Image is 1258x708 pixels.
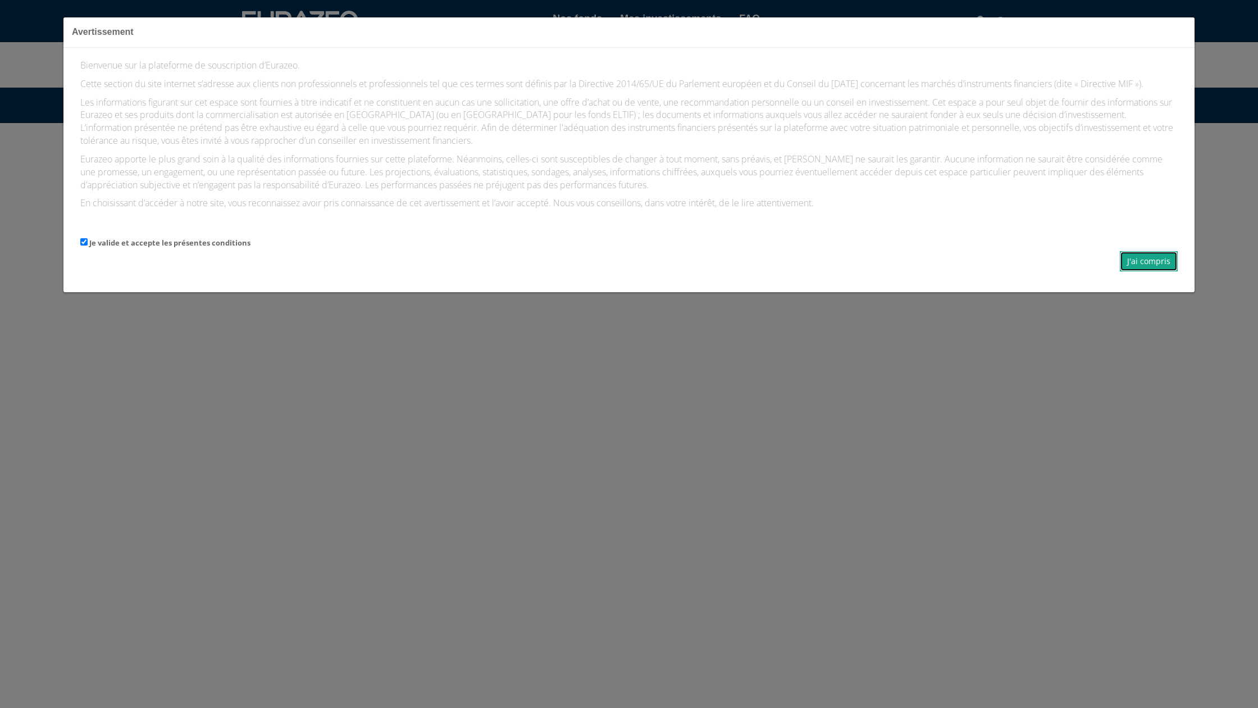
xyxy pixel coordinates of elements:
p: Eurazeo apporte le plus grand soin à la qualité des informations fournies sur cette plateforme. N... [80,153,1178,192]
h3: Avertissement [72,26,1186,39]
button: J'ai compris [1120,251,1178,271]
p: En choisissant d’accéder à notre site, vous reconnaissez avoir pris connaissance de cet avertisse... [80,197,1178,210]
label: Je valide et accepte les présentes conditions [89,238,250,248]
p: Bienvenue sur la plateforme de souscription d’Eurazeo. [80,59,1178,72]
p: Cette section du site internet s’adresse aux clients non professionnels et professionnels tel que... [80,78,1178,90]
p: Les informations figurant sur cet espace sont fournies à titre indicatif et ne constituent en auc... [80,96,1178,147]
